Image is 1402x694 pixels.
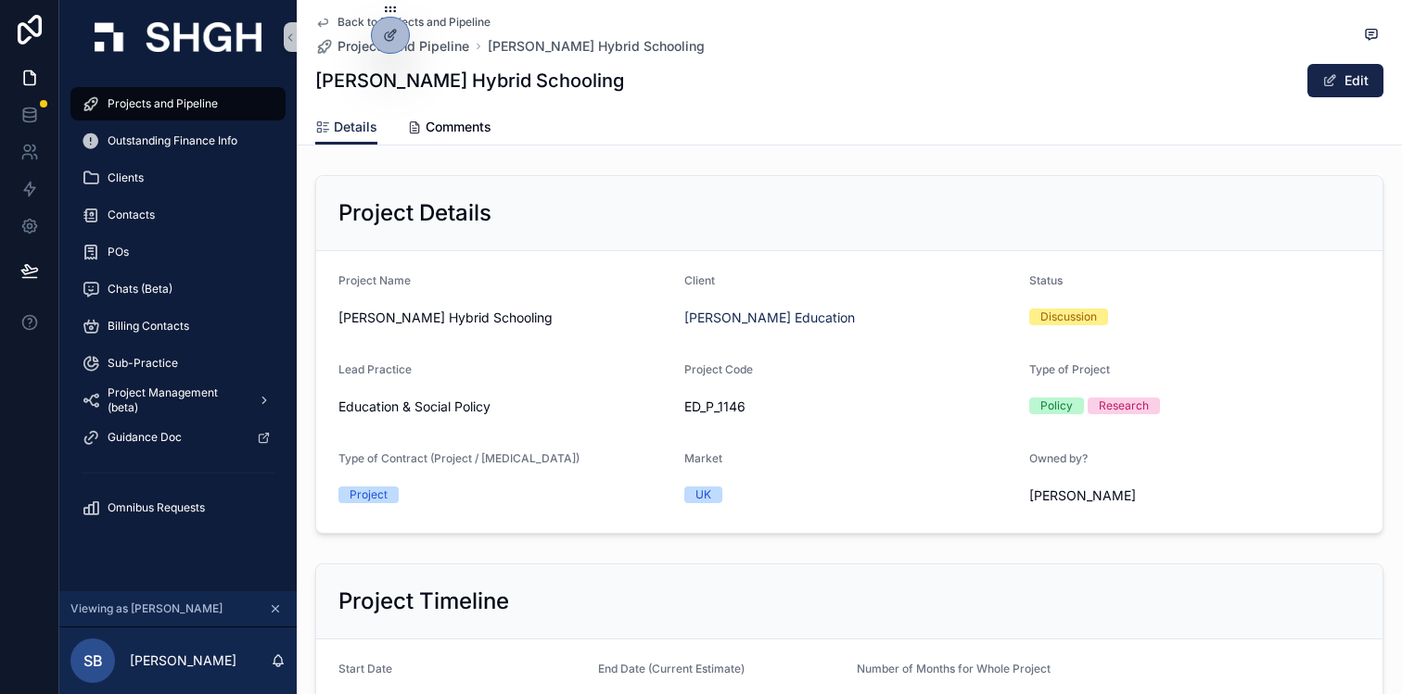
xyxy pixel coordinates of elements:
[857,662,1051,675] span: Number of Months for Whole Project
[1029,486,1136,505] span: [PERSON_NAME]
[684,309,855,327] a: [PERSON_NAME] Education
[426,118,491,136] span: Comments
[108,500,205,515] span: Omnibus Requests
[70,601,223,616] span: Viewing as [PERSON_NAME]
[315,37,469,56] a: Projects and Pipeline
[315,110,377,145] a: Details
[488,37,705,56] a: [PERSON_NAME] Hybrid Schooling
[338,309,669,327] span: [PERSON_NAME] Hybrid Schooling
[334,118,377,136] span: Details
[338,273,411,287] span: Project Name
[59,74,297,549] div: scrollable content
[684,362,753,376] span: Project Code
[70,124,286,158] a: Outstanding Finance Info
[108,430,182,445] span: Guidance Doc
[130,651,236,670] p: [PERSON_NAME]
[70,161,286,195] a: Clients
[695,486,711,503] div: UK
[1029,362,1110,376] span: Type of Project
[338,397,491,416] span: Education & Social Policy
[350,486,388,503] div: Project
[70,272,286,306] a: Chats (Beta)
[1029,273,1063,287] span: Status
[83,650,103,672] span: SB
[1040,397,1073,414] div: Policy
[684,273,715,287] span: Client
[338,198,491,228] h2: Project Details
[108,319,189,334] span: Billing Contacts
[338,451,580,465] span: Type of Contract (Project / [MEDICAL_DATA])
[108,282,172,297] span: Chats (Beta)
[407,110,491,147] a: Comments
[70,421,286,454] a: Guidance Doc
[70,198,286,232] a: Contacts
[338,662,392,675] span: Start Date
[684,397,1015,416] span: ED_P_1146
[108,385,243,415] span: Project Management (beta)
[70,491,286,524] a: Omnibus Requests
[108,170,144,185] span: Clients
[70,347,286,380] a: Sub-Practice
[1307,64,1383,97] button: Edit
[108,245,129,259] span: POs
[315,68,624,94] h1: [PERSON_NAME] Hybrid Schooling
[338,587,509,616] h2: Project Timeline
[338,15,491,30] span: Back to Projects and Pipeline
[1040,309,1097,325] div: Discussion
[315,15,491,30] a: Back to Projects and Pipeline
[95,22,261,52] img: App logo
[70,235,286,269] a: POs
[108,133,237,148] span: Outstanding Finance Info
[1029,451,1088,465] span: Owned by?
[598,662,745,675] span: End Date (Current Estimate)
[684,451,722,465] span: Market
[338,37,469,56] span: Projects and Pipeline
[70,309,286,343] a: Billing Contacts
[108,356,178,371] span: Sub-Practice
[70,384,286,417] a: Project Management (beta)
[108,96,218,111] span: Projects and Pipeline
[338,362,412,376] span: Lead Practice
[108,208,155,222] span: Contacts
[1099,397,1149,414] div: Research
[70,87,286,120] a: Projects and Pipeline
